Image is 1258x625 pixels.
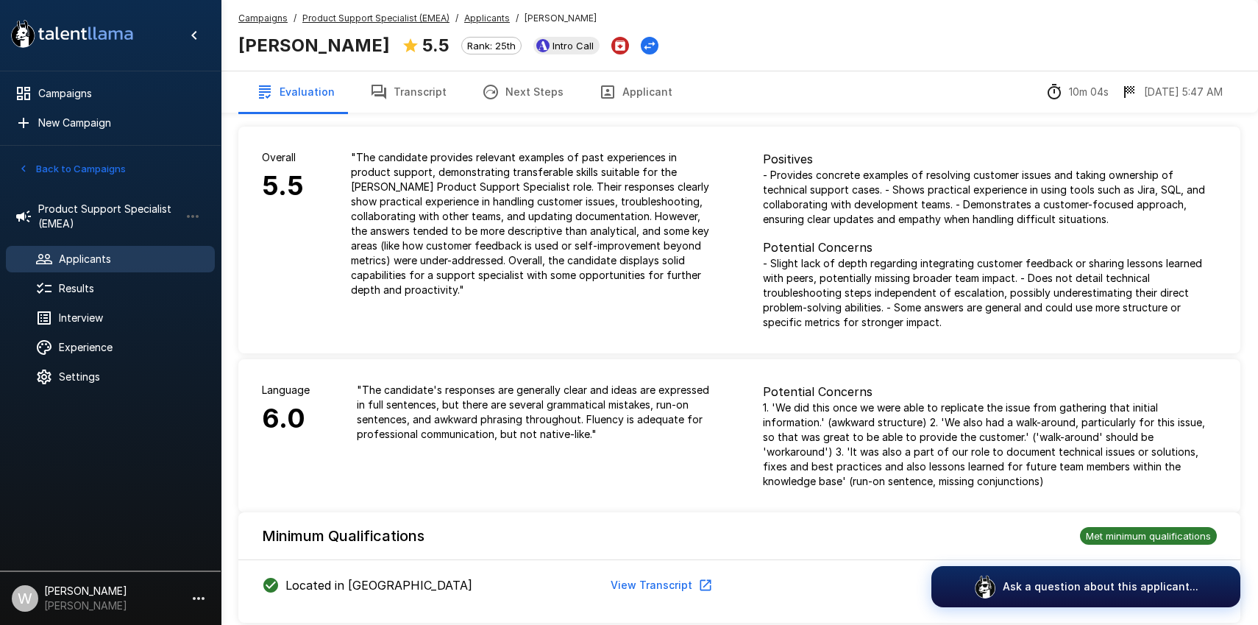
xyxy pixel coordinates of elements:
p: 1. 'We did this once we were able to replicate the issue from gathering that initial information.... [763,400,1217,489]
span: Intro Call [547,40,600,52]
h6: 6.0 [262,398,310,440]
h6: Minimum Qualifications [262,524,424,548]
p: Potential Concerns [763,383,1217,400]
span: Rank: 25th [462,40,521,52]
div: The time between starting and completing the interview [1045,83,1109,101]
p: " The candidate's responses are generally clear and ideas are expressed in full sentences, but th... [357,383,716,442]
button: Next Steps [464,71,581,113]
button: Ask a question about this applicant... [931,566,1240,607]
p: [DATE] 5:47 AM [1144,85,1223,99]
span: / [516,11,519,26]
u: Campaigns [238,13,288,24]
img: logo_glasses@2x.png [973,575,997,598]
span: / [294,11,296,26]
span: / [455,11,458,26]
p: Located in [GEOGRAPHIC_DATA] [285,576,472,594]
p: 10m 04s [1069,85,1109,99]
button: Applicant [581,71,690,113]
p: - Provides concrete examples of resolving customer issues and taking ownership of technical suppo... [763,168,1217,227]
p: Language [262,383,310,398]
div: View profile in Ashby [533,37,600,54]
p: Potential Concerns [763,239,1217,256]
p: Ask a question about this applicant... [1003,579,1198,594]
u: Applicants [464,13,510,24]
span: [PERSON_NAME] [525,11,597,26]
p: - Slight lack of depth regarding integrating customer feedback or sharing lessons learned with pe... [763,256,1217,330]
button: Archive Applicant [611,37,629,54]
b: [PERSON_NAME] [238,35,390,56]
button: Change Stage [641,37,658,54]
button: Evaluation [238,71,352,113]
span: Met minimum qualifications [1080,530,1217,542]
u: Product Support Specialist (EMEA) [302,13,449,24]
button: Transcript [352,71,464,113]
h6: 5.5 [262,165,304,208]
p: Overall [262,150,304,165]
p: Positives [763,150,1217,168]
p: " The candidate provides relevant examples of past experiences in product support, demonstrating ... [351,150,716,297]
div: The date and time when the interview was completed [1120,83,1223,101]
button: View Transcript [605,572,716,599]
b: 5.5 [422,35,449,56]
img: ashbyhq_logo.jpeg [536,39,550,52]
